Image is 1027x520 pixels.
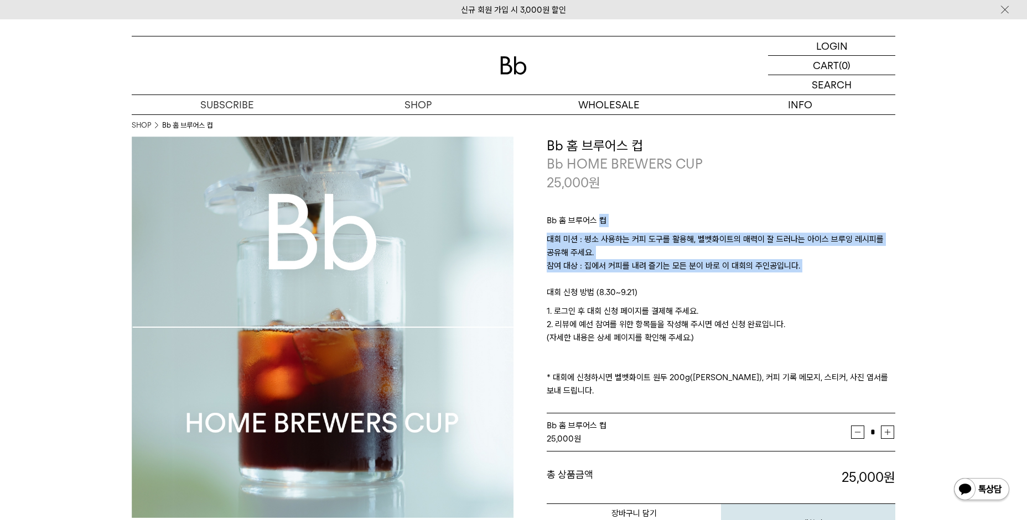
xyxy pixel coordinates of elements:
a: SHOP [132,120,151,131]
p: CART [813,56,839,75]
button: 증가 [881,426,894,439]
a: 신규 회원 가입 시 3,000원 할인 [461,5,566,15]
p: 대회 신청 방법 (8.30~9.21) [547,286,895,304]
b: 원 [884,469,895,485]
p: (0) [839,56,850,75]
img: 카카오톡 채널 1:1 채팅 버튼 [953,477,1010,503]
a: SUBSCRIBE [132,95,323,114]
span: 원 [589,175,600,191]
img: 로고 [500,56,527,75]
h3: Bb 홈 브루어스 컵 [547,136,895,155]
p: Bb HOME BREWERS CUP [547,155,895,174]
p: INFO [704,95,895,114]
p: 1. 로그인 후 대회 신청 페이지를 결제해 주세요. 2. 리뷰에 예선 참여를 위한 항목들을 작성해 주시면 예선 신청 완료입니다. (자세한 내용은 상세 페이지를 확인해 주세요.... [547,304,895,397]
p: LOGIN [816,36,848,55]
p: 대회 미션 : 평소 사용하는 커피 도구를 활용해, 벨벳화이트의 매력이 잘 드러나는 아이스 브루잉 레시피를 공유해 주세요. 참여 대상 : 집에서 커피를 내려 즐기는 모든 분이 ... [547,233,895,286]
a: SHOP [323,95,513,114]
span: Bb 홈 브루어스 컵 [547,421,606,430]
li: Bb 홈 브루어스 컵 [162,120,212,131]
a: CART (0) [768,56,895,75]
p: SEARCH [812,75,852,94]
a: LOGIN [768,36,895,56]
img: Bb 홈 브루어스 컵 [132,136,513,518]
p: 25,000 [547,174,600,192]
strong: 25,000 [842,469,895,485]
button: 감소 [851,426,864,439]
p: Bb 홈 브루어스 컵 [547,214,895,233]
div: 원 [547,432,851,445]
strong: 25,000 [547,434,574,444]
dt: 총 상품금액 [547,468,721,487]
p: WHOLESALE [513,95,704,114]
